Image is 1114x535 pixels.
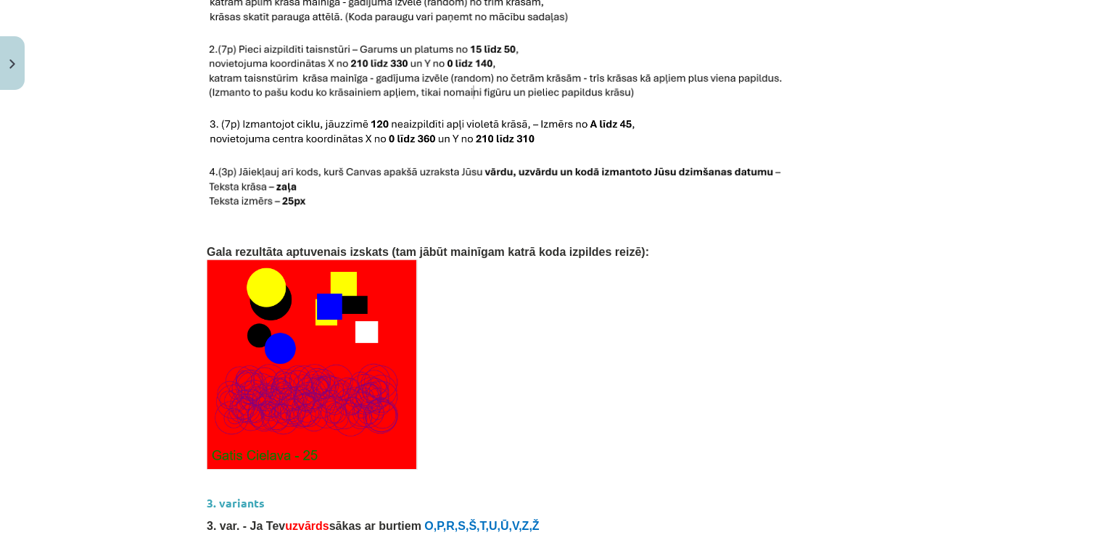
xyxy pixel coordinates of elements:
strong: 3. variants [207,495,265,510]
span: Gala rezultāta aptuvenais izskats (tam jābūt mainīgam katrā koda izpildes reizē): [207,246,649,258]
span: O,P,R,S,Š,T,U,Ū,V,Z,Ž [424,520,539,532]
img: Attēls, kurā ir grafika, grafiskais dizains, ekrānuzņēmums, teksts Apraksts ģenerēts automātiski [207,260,418,470]
span: 3. var. - Ja Tev sākas ar burtiem [207,520,421,532]
img: icon-close-lesson-0947bae3869378f0d4975bcd49f059093ad1ed9edebbc8119c70593378902aed.svg [9,59,15,69]
span: uzvārds [285,520,329,532]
